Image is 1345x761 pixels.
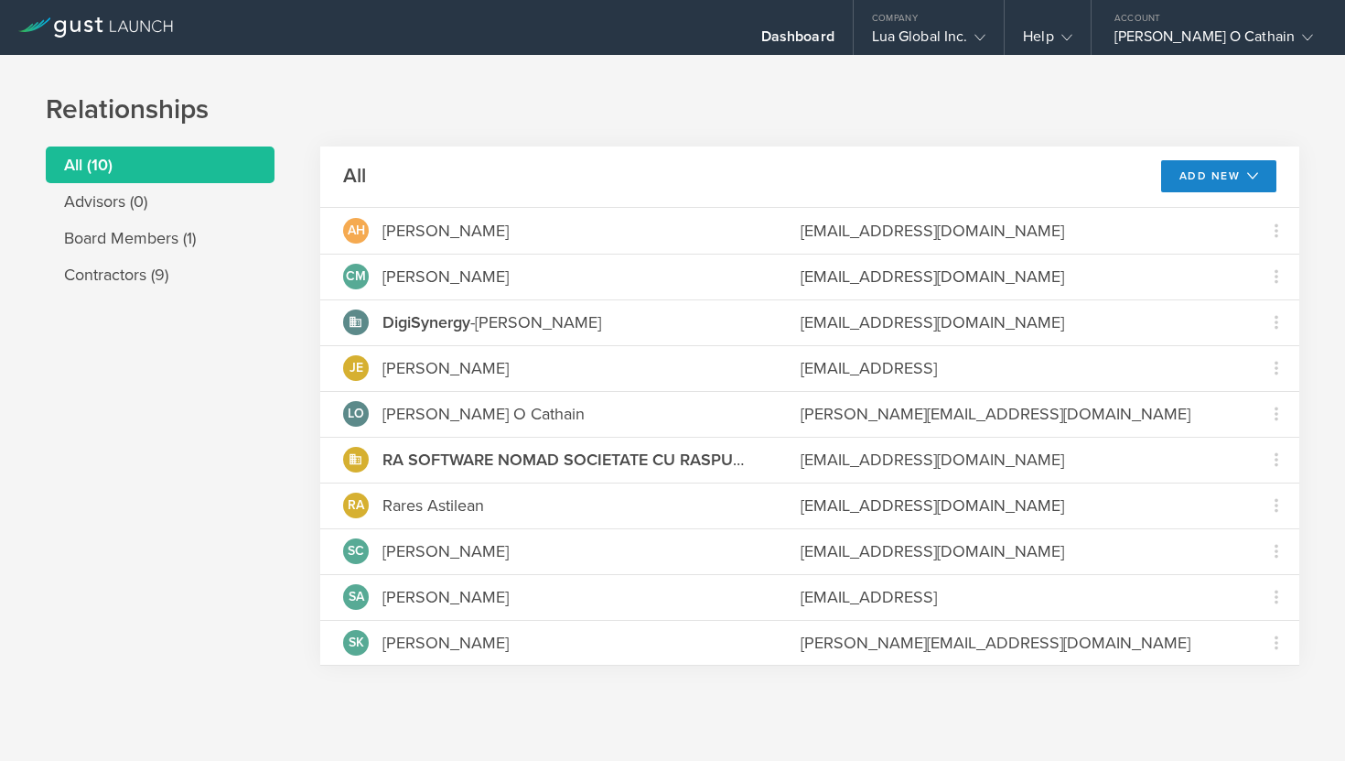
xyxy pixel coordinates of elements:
[350,362,363,375] span: JE
[801,631,1231,655] div: [PERSON_NAME][EMAIL_ADDRESS][DOMAIN_NAME]
[46,256,274,293] li: Contractors (9)
[1023,27,1071,55] div: Help
[801,265,1231,288] div: [EMAIL_ADDRESS][DOMAIN_NAME]
[382,312,470,332] strong: DigiSynergy
[382,585,509,609] div: [PERSON_NAME]
[1161,160,1277,192] button: Add New
[801,402,1231,426] div: [PERSON_NAME][EMAIL_ADDRESS][DOMAIN_NAME]
[348,408,364,420] span: LO
[1254,673,1345,761] iframe: Chat Widget
[46,92,1299,128] h1: Relationships
[801,310,1231,334] div: [EMAIL_ADDRESS][DOMAIN_NAME]
[801,219,1231,243] div: [EMAIL_ADDRESS][DOMAIN_NAME]
[343,163,366,190] h2: All
[382,539,509,563] div: [PERSON_NAME]
[1114,27,1313,55] div: [PERSON_NAME] O Cathain
[801,448,1231,472] div: [EMAIL_ADDRESS][DOMAIN_NAME]
[46,147,274,183] li: All (10)
[382,448,755,472] div: Rares Astilean
[46,220,274,256] li: Board Members (1)
[382,450,858,470] strong: RA SOFTWARE NOMAD SOCIETATE CU RASPUNDERE LIMITATA
[382,312,475,332] span: -
[382,265,509,288] div: [PERSON_NAME]
[382,402,585,426] div: [PERSON_NAME] O Cathain
[761,27,834,55] div: Dashboard
[46,183,274,220] li: Advisors (0)
[801,494,1231,517] div: [EMAIL_ADDRESS][DOMAIN_NAME]
[349,591,364,603] span: SA
[348,224,365,237] span: AH
[382,356,509,380] div: [PERSON_NAME]
[348,545,364,558] span: SC
[382,450,863,470] span: -
[801,356,1231,380] div: [EMAIL_ADDRESS]
[872,27,986,55] div: Lua Global Inc.
[801,585,1231,609] div: [EMAIL_ADDRESS]
[382,631,509,655] div: [PERSON_NAME]
[382,219,509,243] div: [PERSON_NAME]
[382,494,484,517] div: Rares Astilean
[382,310,601,334] div: [PERSON_NAME]
[346,270,366,283] span: CM
[348,499,364,512] span: RA
[801,539,1231,563] div: [EMAIL_ADDRESS][DOMAIN_NAME]
[349,636,364,649] span: SK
